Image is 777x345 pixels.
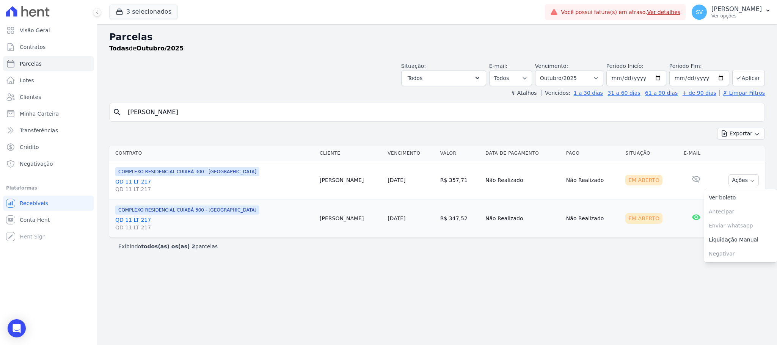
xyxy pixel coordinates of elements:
[704,219,777,233] span: Enviar whatsapp
[8,319,26,337] div: Open Intercom Messenger
[622,146,681,161] th: Situação
[109,30,765,44] h2: Parcelas
[717,128,765,140] button: Exportar
[317,146,385,161] th: Cliente
[20,143,39,151] span: Crédito
[606,63,644,69] label: Período Inicío:
[696,9,703,15] span: SV
[535,63,568,69] label: Vencimento:
[118,243,218,250] p: Exibindo parcelas
[3,140,94,155] a: Crédito
[20,127,58,134] span: Transferências
[20,216,50,224] span: Conta Hent
[732,70,765,86] button: Aplicar
[563,161,622,199] td: Não Realizado
[3,212,94,227] a: Conta Hent
[109,5,178,19] button: 3 selecionados
[704,205,777,219] span: Antecipar
[489,63,508,69] label: E-mail:
[20,160,53,168] span: Negativação
[109,44,184,53] p: de
[141,243,195,249] b: todos(as) os(as) 2
[563,146,622,161] th: Pago
[482,161,563,199] td: Não Realizado
[511,90,537,96] label: ↯ Atalhos
[137,45,184,52] strong: Outubro/2025
[20,43,46,51] span: Contratos
[574,90,603,96] a: 1 a 30 dias
[683,90,716,96] a: + de 90 dias
[3,39,94,55] a: Contratos
[3,106,94,121] a: Minha Carteira
[401,70,486,86] button: Todos
[20,60,42,67] span: Parcelas
[20,110,59,118] span: Minha Carteira
[437,146,482,161] th: Valor
[3,89,94,105] a: Clientes
[482,199,563,238] td: Não Realizado
[20,199,48,207] span: Recebíveis
[482,146,563,161] th: Data de Pagamento
[115,178,314,193] a: QD 11 LT 217QD 11 LT 217
[115,216,314,231] a: QD 11 LT 217QD 11 LT 217
[20,93,41,101] span: Clientes
[408,74,422,83] span: Todos
[647,9,681,15] a: Ver detalhes
[388,177,405,183] a: [DATE]
[115,167,259,176] span: COMPLEXO RESIDENCIAL CUIABÁ 300 - [GEOGRAPHIC_DATA]
[728,174,759,186] button: Ações
[681,146,712,161] th: E-mail
[20,27,50,34] span: Visão Geral
[113,108,122,117] i: search
[317,161,385,199] td: [PERSON_NAME]
[625,213,662,224] div: Em Aberto
[607,90,640,96] a: 31 a 60 dias
[115,205,259,215] span: COMPLEXO RESIDENCIAL CUIABÁ 300 - [GEOGRAPHIC_DATA]
[123,105,761,120] input: Buscar por nome do lote ou do cliente
[625,175,662,185] div: Em Aberto
[704,191,777,205] a: Ver boleto
[704,233,777,247] a: Liquidação Manual
[669,62,729,70] label: Período Fim:
[109,146,317,161] th: Contrato
[563,199,622,238] td: Não Realizado
[3,56,94,71] a: Parcelas
[711,5,762,13] p: [PERSON_NAME]
[686,2,777,23] button: SV [PERSON_NAME] Ver opções
[719,90,765,96] a: ✗ Limpar Filtros
[6,183,91,193] div: Plataformas
[401,63,426,69] label: Situação:
[388,215,405,221] a: [DATE]
[317,199,385,238] td: [PERSON_NAME]
[645,90,678,96] a: 61 a 90 dias
[3,156,94,171] a: Negativação
[437,199,482,238] td: R$ 347,52
[3,73,94,88] a: Lotes
[385,146,437,161] th: Vencimento
[437,161,482,199] td: R$ 357,71
[3,23,94,38] a: Visão Geral
[3,196,94,211] a: Recebíveis
[20,77,34,84] span: Lotes
[115,185,314,193] span: QD 11 LT 217
[109,45,129,52] strong: Todas
[561,8,680,16] span: Você possui fatura(s) em atraso.
[115,224,314,231] span: QD 11 LT 217
[542,90,570,96] label: Vencidos:
[711,13,762,19] p: Ver opções
[3,123,94,138] a: Transferências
